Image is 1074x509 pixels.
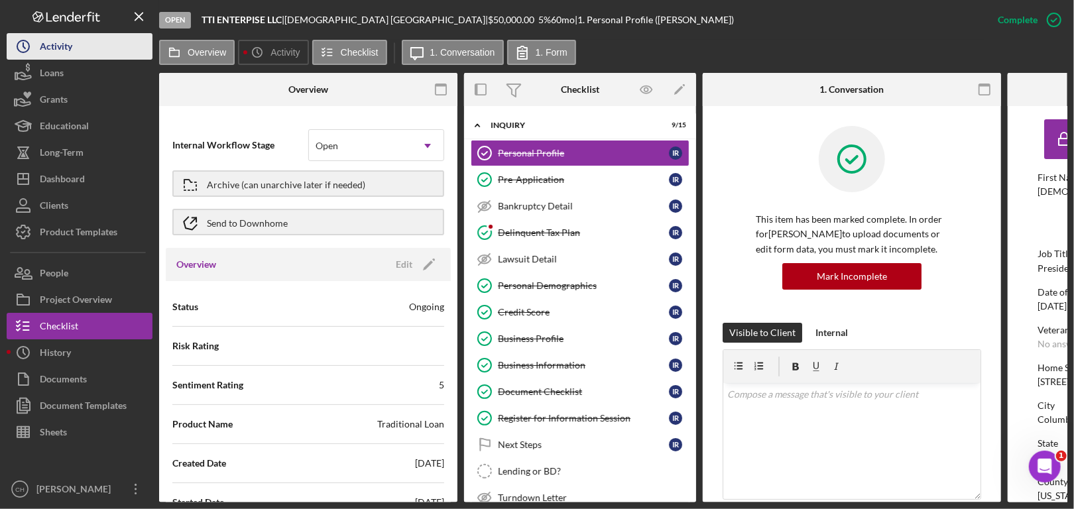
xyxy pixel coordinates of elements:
button: Product Templates [7,219,152,245]
div: I R [669,332,682,345]
label: 1. Form [536,47,567,58]
div: Mark Incomplete [817,263,887,290]
button: Clients [7,192,152,219]
div: Project Overview [40,286,112,316]
b: TTI ENTERPISE LLC [202,14,282,25]
div: Clients [40,192,68,222]
div: Educational [40,113,89,142]
div: Credit Score [498,307,669,317]
div: I R [669,279,682,292]
button: Mark Incomplete [782,263,922,290]
span: Product Name [172,418,233,431]
button: History [7,339,152,366]
button: Edit [388,254,440,274]
button: Document Templates [7,392,152,419]
div: [DEMOGRAPHIC_DATA] [GEOGRAPHIC_DATA] | [284,15,488,25]
div: Personal Demographics [498,280,669,291]
button: Educational [7,113,152,139]
div: People [40,260,68,290]
a: Personal ProfileIR [471,140,689,166]
div: Personal Profile [498,148,669,158]
div: $50,000.00 [488,15,538,25]
button: Dashboard [7,166,152,192]
button: Sheets [7,419,152,445]
button: Overview [159,40,235,65]
div: Document Templates [40,392,127,422]
div: Grants [40,86,68,116]
a: Lending or BD? [471,458,689,484]
div: Traditional Loan [377,418,444,431]
a: Document ChecklistIR [471,378,689,405]
div: Archive (can unarchive later if needed) [207,172,365,196]
div: Sheets [40,419,67,449]
div: Inquiry [491,121,653,129]
div: Business Profile [498,333,669,344]
div: Business Information [498,360,669,370]
div: Document Checklist [498,386,669,397]
h3: Overview [176,258,216,271]
a: Checklist [7,313,152,339]
div: I R [669,412,682,425]
div: 60 mo [551,15,575,25]
div: Next Steps [498,439,669,450]
div: Complete [998,7,1038,33]
div: Bankruptcy Detail [498,201,669,211]
div: Edit [396,254,412,274]
iframe: Intercom live chat [1029,451,1061,482]
button: Activity [7,33,152,60]
div: Dashboard [40,166,85,196]
div: Open [159,12,191,28]
a: Credit ScoreIR [471,299,689,325]
a: Next StepsIR [471,431,689,458]
text: CH [15,486,25,493]
div: I R [669,253,682,266]
div: I R [669,385,682,398]
a: Long-Term [7,139,152,166]
div: Delinquent Tax Plan [498,227,669,238]
div: History [40,339,71,369]
div: I R [669,306,682,319]
div: Lending or BD? [498,466,689,477]
label: Checklist [341,47,379,58]
button: Loans [7,60,152,86]
div: [DATE] [415,457,444,470]
button: Checklist [312,40,387,65]
div: Documents [40,366,87,396]
button: Project Overview [7,286,152,313]
span: Created Date [172,457,226,470]
span: Sentiment Rating [172,378,243,392]
a: Business ProfileIR [471,325,689,352]
button: Grants [7,86,152,113]
div: 9 / 15 [662,121,686,129]
span: Internal Workflow Stage [172,139,308,152]
div: 1. Conversation [820,84,884,95]
label: Activity [270,47,300,58]
button: People [7,260,152,286]
div: [DATE] [415,496,444,509]
span: Started Date [172,496,224,509]
div: Turndown Letter [498,492,689,503]
button: CH[PERSON_NAME] [7,476,152,502]
button: Activity [238,40,308,65]
div: Open [316,141,338,151]
button: Documents [7,366,152,392]
div: | [202,15,284,25]
div: Internal [815,323,848,343]
button: 1. Conversation [402,40,504,65]
label: Overview [188,47,226,58]
button: Send to Downhome [172,209,444,235]
label: 1. Conversation [430,47,495,58]
div: Register for Information Session [498,413,669,424]
a: Personal DemographicsIR [471,272,689,299]
a: Bankruptcy DetailIR [471,193,689,219]
button: Internal [809,323,855,343]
